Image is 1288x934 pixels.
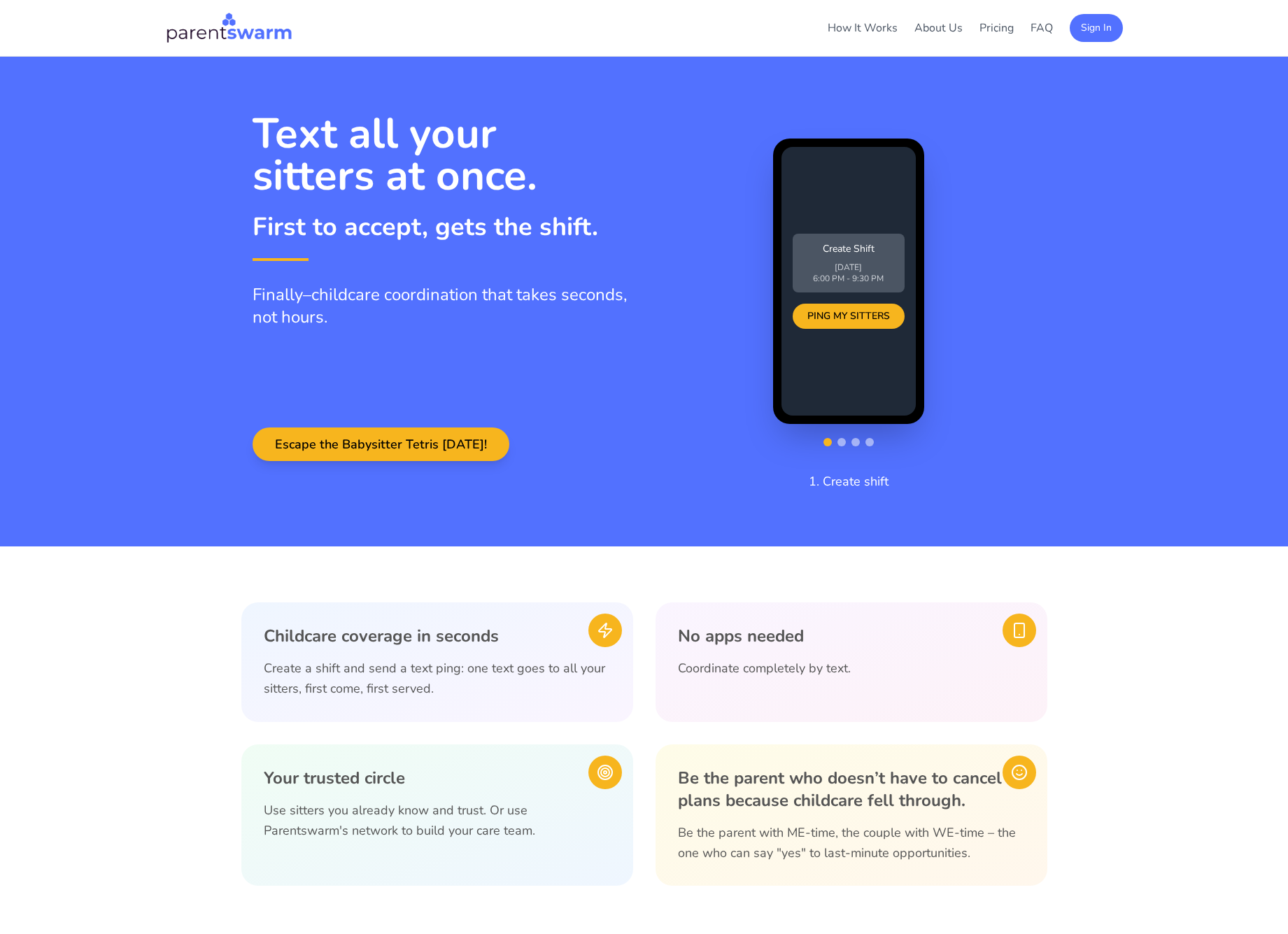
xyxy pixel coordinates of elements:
[264,767,611,789] h3: Your trusted circle
[166,11,293,45] img: Parentswarm Logo
[264,625,611,647] h3: Childcare coverage in seconds
[264,658,611,700] p: Create a shift and send a text ping: one text goes to all your sitters, first come, first served.
[801,273,896,284] p: 6:00 PM - 9:30 PM
[914,20,963,36] a: About Us
[1031,20,1053,36] a: FAQ
[678,625,1025,647] h3: No apps needed
[678,767,1025,812] h3: Be the parent who doesn’t have to cancel plans because childcare fell through.
[1070,14,1123,42] button: Sign In
[678,823,1025,864] p: Be the parent with ME-time, the couple with WE-time – the one who can say "yes" to last-minute op...
[828,20,898,36] a: How It Works
[979,20,1014,36] a: Pricing
[793,304,905,329] div: PING MY SITTERS
[809,472,889,491] p: 1. Create shift
[253,437,509,453] a: Escape the Babysitter Tetris [DATE]!
[264,800,611,842] p: Use sitters you already know and trust. Or use Parentswarm's network to build your care team.
[801,262,896,273] p: [DATE]
[678,658,1025,679] p: Coordinate completely by text.
[801,242,896,256] p: Create Shift
[1070,20,1123,35] a: Sign In
[253,427,509,461] button: Escape the Babysitter Tetris [DATE]!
